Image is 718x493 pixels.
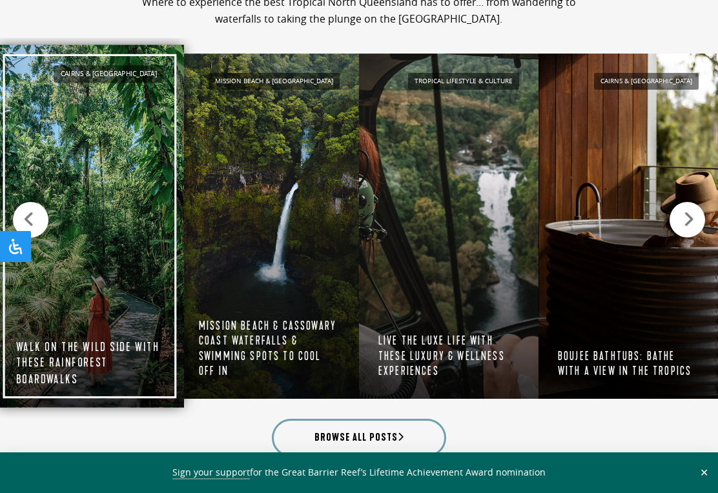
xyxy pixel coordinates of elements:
a: Sign your support [172,466,250,479]
button: Close [697,467,712,478]
a: bathtubs in tropical north queensland Cairns & [GEOGRAPHIC_DATA] Boujee Bathtubs: Bathe with a vi... [538,54,718,399]
a: nandroya falls atherton tablelands Mission Beach & [GEOGRAPHIC_DATA] Mission Beach & Cassowary Co... [179,54,359,399]
span: for the Great Barrier Reef’s Lifetime Achievement Award nomination [172,466,546,479]
a: Browse all posts [272,419,446,457]
svg: Open Accessibility Panel [8,239,23,254]
a: private helicopter flight over daintree waterfall Tropical Lifestyle & Culture Live the luxe life... [359,54,538,399]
